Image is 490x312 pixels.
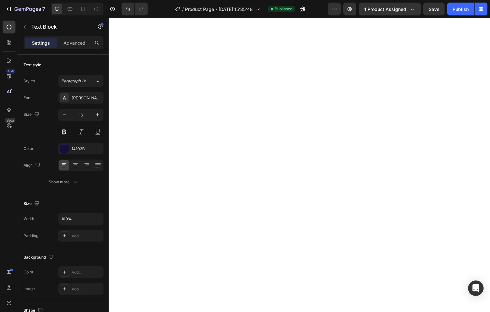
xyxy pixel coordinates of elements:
[58,75,103,87] button: Paragraph 1*
[64,40,85,46] p: Advanced
[24,110,41,119] div: Size
[122,3,148,15] div: Undo/Redo
[24,62,41,68] div: Text style
[59,213,103,225] input: Auto
[5,118,15,123] div: Beta
[24,253,55,262] div: Background
[185,6,253,13] span: Product Page - [DATE] 15:35:48
[423,3,445,15] button: Save
[468,280,484,296] div: Open Intercom Messenger
[61,78,86,84] span: Paragraph 1*
[24,286,35,292] div: Image
[364,6,406,13] span: 1 product assigned
[24,199,41,208] div: Size
[24,176,103,188] button: Show more
[275,6,292,12] span: Published
[453,6,469,13] div: Publish
[429,6,439,12] span: Save
[109,18,490,312] iframe: Design area
[32,40,50,46] p: Settings
[72,95,102,101] div: [PERSON_NAME]
[72,286,102,292] div: Add...
[359,3,421,15] button: 1 product assigned
[24,146,34,151] div: Color
[72,146,102,152] div: 14103B
[24,216,34,222] div: Width
[3,3,48,15] button: 7
[447,3,474,15] button: Publish
[24,233,38,239] div: Padding
[31,23,86,31] p: Text Block
[42,5,45,13] p: 7
[49,179,79,185] div: Show more
[72,270,102,275] div: Add...
[24,95,32,101] div: Font
[6,69,15,74] div: 450
[24,161,42,170] div: Align
[24,78,35,84] div: Styles
[182,6,184,13] span: /
[24,269,34,275] div: Color
[72,233,102,239] div: Add...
